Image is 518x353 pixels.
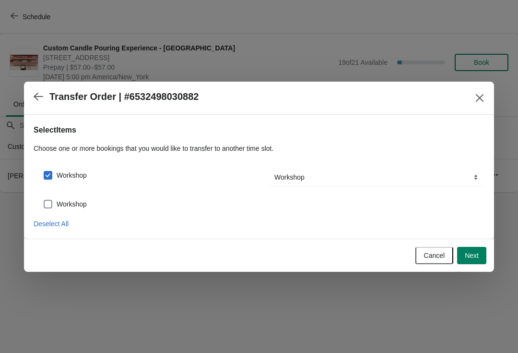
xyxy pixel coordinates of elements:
[57,170,87,180] span: Workshop
[30,215,72,232] button: Deselect All
[471,89,488,107] button: Close
[57,199,87,209] span: Workshop
[49,91,199,102] h2: Transfer Order | #6532498030882
[424,252,445,259] span: Cancel
[34,144,484,153] p: Choose one or more bookings that you would like to transfer to another time slot.
[415,247,454,264] button: Cancel
[457,247,486,264] button: Next
[34,220,69,228] span: Deselect All
[465,252,479,259] span: Next
[34,124,484,136] h2: Select Items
